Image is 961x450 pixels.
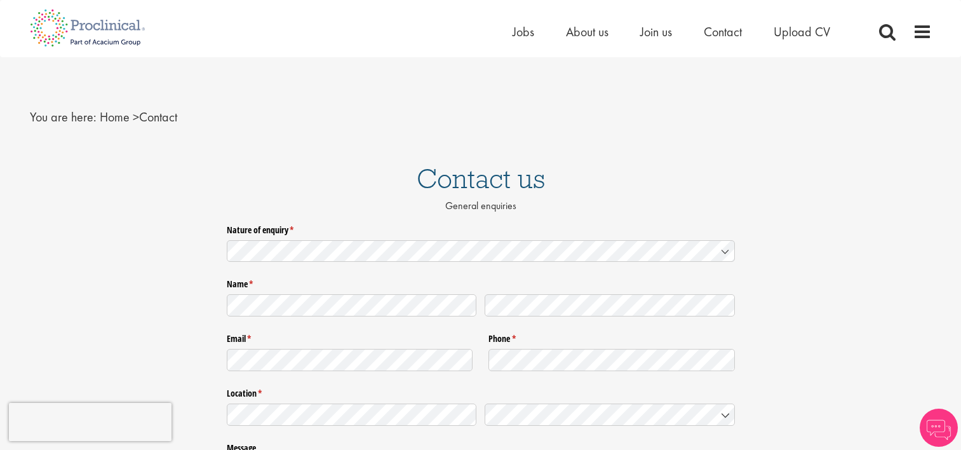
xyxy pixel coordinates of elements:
input: Last [485,294,735,317]
span: Contact [100,109,177,125]
input: Country [485,404,735,426]
a: About us [566,24,608,40]
input: State / Province / Region [227,404,477,426]
a: Join us [640,24,672,40]
legend: Location [227,383,735,400]
legend: Name [227,274,735,290]
label: Nature of enquiry [227,219,735,236]
label: Phone [488,329,735,345]
a: Contact [704,24,742,40]
span: You are here: [30,109,97,125]
iframe: reCAPTCHA [9,403,171,441]
img: Chatbot [920,409,958,447]
label: Email [227,329,473,345]
a: Upload CV [774,24,830,40]
a: Jobs [513,24,534,40]
input: First [227,294,477,317]
span: > [133,109,139,125]
a: breadcrumb link to Home [100,109,130,125]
